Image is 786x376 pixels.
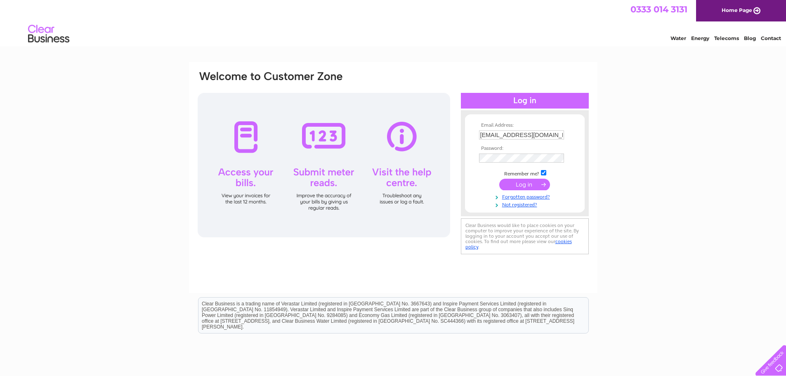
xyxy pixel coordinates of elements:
[477,146,573,151] th: Password:
[691,35,709,41] a: Energy
[630,4,687,14] a: 0333 014 3131
[477,169,573,177] td: Remember me?
[670,35,686,41] a: Water
[198,5,588,40] div: Clear Business is a trading name of Verastar Limited (registered in [GEOGRAPHIC_DATA] No. 3667643...
[28,21,70,47] img: logo.png
[761,35,781,41] a: Contact
[465,239,572,250] a: cookies policy
[479,192,573,200] a: Forgotten password?
[461,218,589,254] div: Clear Business would like to place cookies on your computer to improve your experience of the sit...
[499,179,550,190] input: Submit
[714,35,739,41] a: Telecoms
[477,123,573,128] th: Email Address:
[479,200,573,208] a: Not registered?
[744,35,756,41] a: Blog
